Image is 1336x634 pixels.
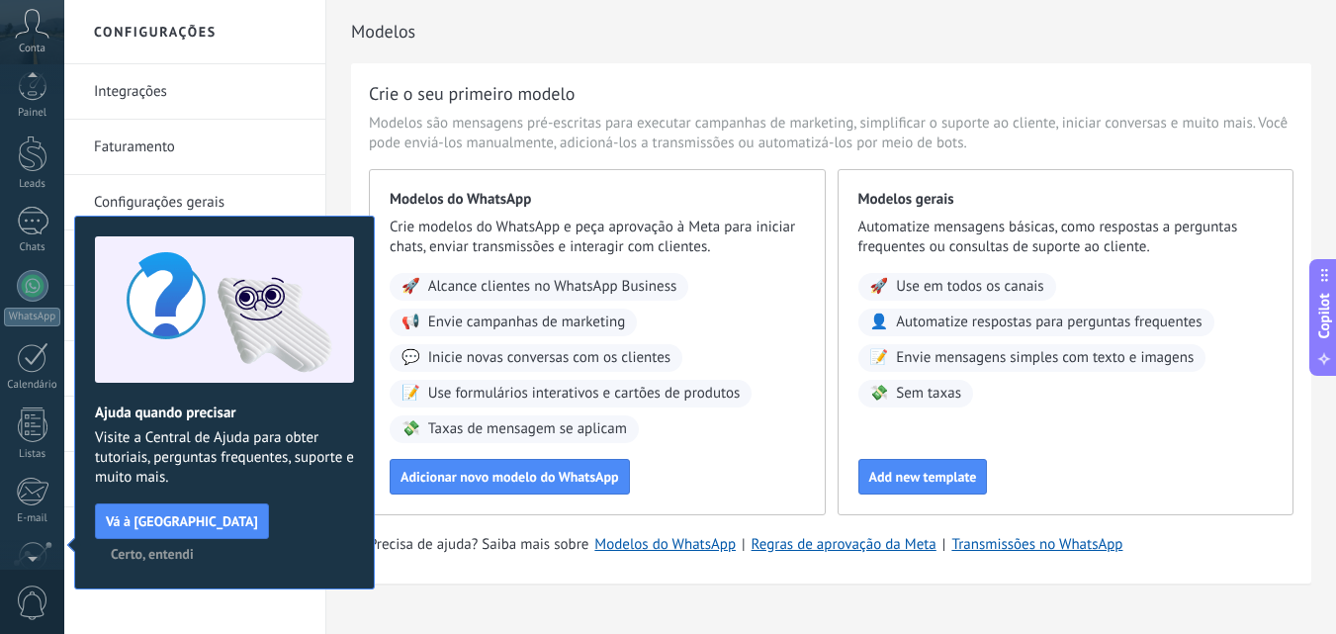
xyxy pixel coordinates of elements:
[951,535,1122,554] a: Transmissões no WhatsApp
[95,404,354,422] h2: Ajuda quando precisar
[390,190,805,210] span: Modelos do WhatsApp
[896,277,1043,297] span: Use em todos os canais
[896,384,961,404] span: Sem taxas
[401,470,619,484] span: Adicionar novo modelo do WhatsApp
[94,120,306,175] a: Faturamento
[4,512,61,525] div: E-mail
[64,64,325,120] li: Integrações
[4,178,61,191] div: Leads
[858,190,1274,210] span: Modelos gerais
[106,514,258,528] span: Vá à [GEOGRAPHIC_DATA]
[870,384,889,404] span: 💸
[870,277,889,297] span: 🚀
[4,379,61,392] div: Calendário
[4,308,60,326] div: WhatsApp
[369,114,1293,153] span: Modelos são mensagens pré-escritas para executar campanhas de marketing, simplificar o suporte ao...
[401,348,420,368] span: 💬
[428,384,741,404] span: Use formulários interativos e cartões de produtos
[351,12,1311,51] h2: Modelos
[390,218,805,257] span: Crie modelos do WhatsApp e peça aprovação à Meta para iniciar chats, enviar transmissões e intera...
[19,43,45,55] span: Conta
[428,313,626,332] span: Envie campanhas de marketing
[428,419,627,439] span: Taxas de mensagem se aplicam
[369,81,575,106] h3: Crie o seu primeiro modelo
[870,313,889,332] span: 👤
[752,535,936,554] a: Regras de aprovação da Meta
[1314,293,1334,338] span: Copilot
[4,241,61,254] div: Chats
[94,64,306,120] a: Integrações
[401,419,420,439] span: 💸
[390,459,630,495] button: Adicionar novo modelo do WhatsApp
[95,428,354,488] span: Visite a Central de Ajuda para obter tutoriais, perguntas frequentes, suporte e muito mais.
[858,459,988,495] button: Add new template
[94,175,306,230] a: Configurações gerais
[896,313,1202,332] span: Automatize respostas para perguntas frequentes
[428,277,677,297] span: Alcance clientes no WhatsApp Business
[401,313,420,332] span: 📢
[401,384,420,404] span: 📝
[858,218,1274,257] span: Automatize mensagens básicas, como respostas a perguntas frequentes ou consultas de suporte ao cl...
[64,175,325,230] li: Configurações gerais
[870,348,889,368] span: 📝
[428,348,670,368] span: Inicie novas conversas com os clientes
[401,277,420,297] span: 🚀
[869,470,977,484] span: Add new template
[896,348,1194,368] span: Envie mensagens simples com texto e imagens
[102,539,203,569] button: Certo, entendi
[64,120,325,175] li: Faturamento
[594,535,736,554] a: Modelos do WhatsApp
[111,547,194,561] span: Certo, entendi
[369,535,1293,555] div: | |
[95,503,269,539] button: Vá à [GEOGRAPHIC_DATA]
[4,107,61,120] div: Painel
[4,448,61,461] div: Listas
[369,535,588,555] span: Precisa de ajuda? Saiba mais sobre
